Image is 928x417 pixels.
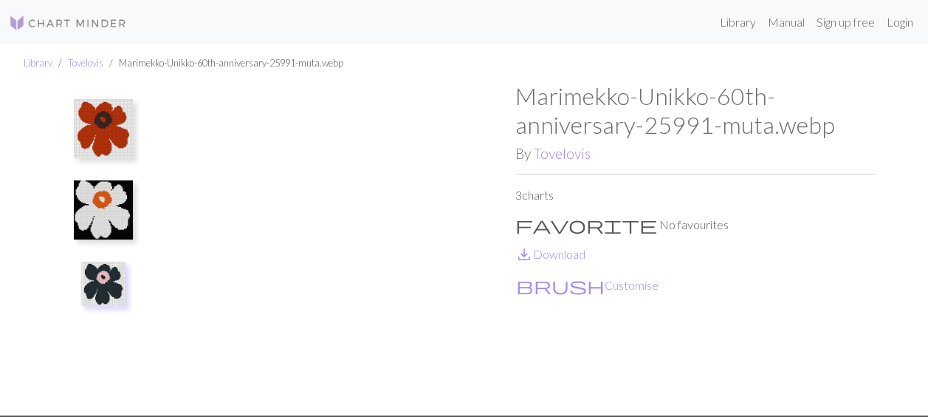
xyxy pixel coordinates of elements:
h1: Marimekko-Unikko-60th-anniversary-25991-muta.webp [515,82,876,139]
li: Marimekko-Unikko-60th-anniversary-25991-muta.webp [103,56,343,70]
span: favorite [515,214,657,235]
a: Login [881,7,919,37]
img: Copy of Marimekko-Unikko-60th-anniversary-25991-muta.webp [74,180,133,240]
a: Tovelovis [534,145,591,162]
a: Sign up free [811,7,881,37]
i: Download [515,245,533,263]
span: save_alt [515,244,533,265]
p: No favourites [515,216,876,234]
p: 3 charts [515,186,876,204]
a: Manual [762,7,811,37]
a: Library [714,7,762,37]
h2: By [515,145,876,162]
button: CustomiseCustomise [515,276,659,295]
img: Logo [9,14,127,32]
img: BLÅ [154,82,515,416]
i: Customise [516,277,605,294]
a: Tovelovis [68,57,103,69]
a: Library [24,57,52,69]
img: BLÅ [81,262,126,306]
i: Favourite [515,216,657,234]
a: DownloadDownload [515,247,585,261]
img: SENASTE [74,99,133,158]
span: brush [516,275,605,296]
